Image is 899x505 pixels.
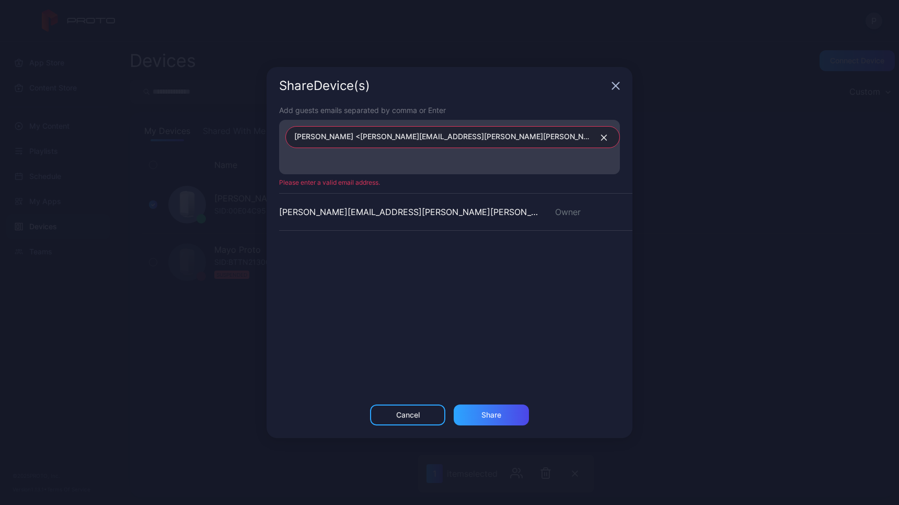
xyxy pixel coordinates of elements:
[543,206,632,218] div: Owner
[279,105,620,116] div: Add guests emails separated by comma or Enter
[294,130,593,144] span: [PERSON_NAME] <[PERSON_NAME][EMAIL_ADDRESS][PERSON_NAME][PERSON_NAME][DOMAIN_NAME]>
[370,405,445,425] button: Cancel
[279,80,607,92] div: Share Device (s)
[267,178,632,187] div: Please enter a valid email address.
[396,411,420,419] div: Cancel
[454,405,529,425] button: Share
[481,411,501,419] div: Share
[279,206,543,218] div: [PERSON_NAME][EMAIL_ADDRESS][PERSON_NAME][PERSON_NAME][DOMAIN_NAME]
